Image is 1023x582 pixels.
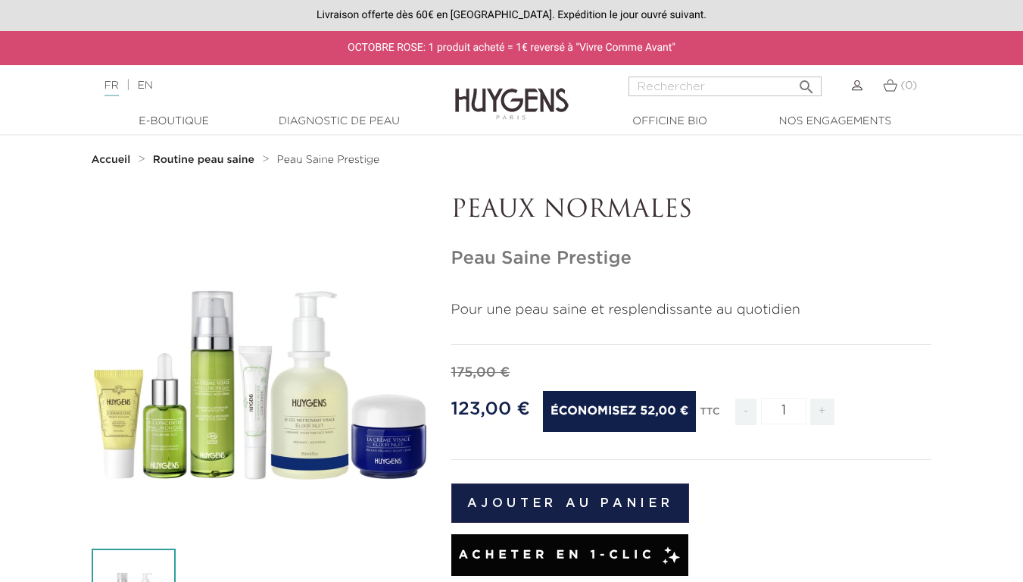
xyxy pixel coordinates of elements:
[793,72,820,92] button: 
[97,77,415,95] div: |
[264,114,415,130] a: Diagnostic de peau
[628,77,822,96] input: Rechercher
[98,114,250,130] a: E-Boutique
[700,396,720,436] div: TTC
[153,154,258,166] a: Routine peau saine
[276,154,379,166] a: Peau Saine Prestige
[759,114,911,130] a: Nos engagements
[797,74,816,92] i: 
[92,154,134,166] a: Accueil
[900,80,917,91] span: (0)
[735,399,756,425] span: -
[153,155,254,165] strong: Routine peau saine
[455,64,569,122] img: Huygens
[451,366,510,380] span: 175,00 €
[451,300,932,321] p: Pour une peau saine et resplendissante au quotidien
[451,196,932,225] p: PEAUX NORMALES
[104,80,119,96] a: FR
[810,399,834,425] span: +
[92,155,131,165] strong: Accueil
[594,114,746,130] a: Officine Bio
[451,248,932,270] h1: Peau Saine Prestige
[276,155,379,165] span: Peau Saine Prestige
[137,80,152,91] a: EN
[761,398,806,424] input: Quantité
[451,483,690,523] button: Ajouter au panier
[451,400,530,418] span: 123,00 €
[543,391,696,432] span: Économisez 52,00 €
